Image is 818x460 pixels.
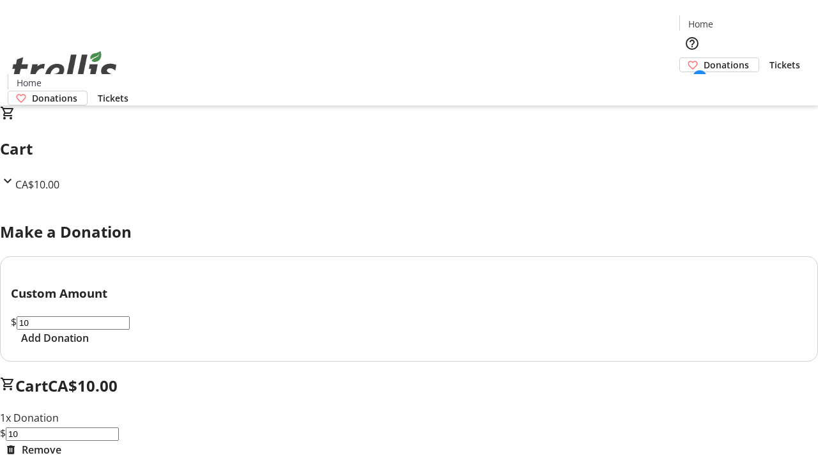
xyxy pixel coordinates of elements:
a: Donations [8,91,88,105]
input: Donation Amount [17,316,130,330]
span: CA$10.00 [48,375,118,396]
a: Home [680,17,721,31]
span: Home [17,76,42,89]
span: Donations [704,58,749,72]
a: Home [8,76,49,89]
button: Add Donation [11,330,99,346]
button: Help [679,31,705,56]
img: Orient E2E Organization Bl9wGeQ9no's Logo [8,37,121,101]
span: CA$10.00 [15,178,59,192]
input: Donation Amount [6,427,119,441]
span: Remove [22,442,61,457]
button: Cart [679,72,705,98]
h3: Custom Amount [11,284,807,302]
a: Tickets [88,91,139,105]
span: Tickets [769,58,800,72]
a: Tickets [759,58,810,72]
span: $ [11,315,17,329]
span: Tickets [98,91,128,105]
span: Add Donation [21,330,89,346]
span: Donations [32,91,77,105]
span: Home [688,17,713,31]
a: Donations [679,57,759,72]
